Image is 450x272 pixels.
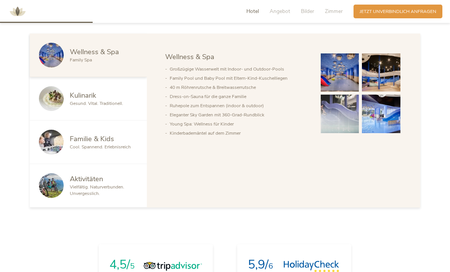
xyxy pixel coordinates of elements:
[70,100,123,106] span: Gesund. Vital. Traditionell.
[70,134,114,143] span: Familie & Kids
[70,174,103,183] span: Aktivitäten
[270,8,290,15] span: Angebot
[70,57,92,63] span: Family Spa
[130,261,135,271] span: 5
[360,8,436,15] span: Jetzt unverbindlich anfragen
[170,83,309,92] li: 40 m Röhrenrutsche & Breitwasserrutsche
[170,92,309,101] li: Dress-on-Sauna für die ganze Familie
[165,52,214,61] span: Wellness & Spa
[301,8,314,15] span: Bilder
[70,144,131,150] span: Cool. Spannend. Erlebnisreich
[144,261,202,272] img: Tripadvisor
[170,101,309,110] li: Ruhepole zum Entspannen (indoor & outdoor)
[325,8,343,15] span: Zimmer
[170,64,309,74] li: Großzügige Wasserwelt mit Indoor- und Outdoor-Pools
[170,129,309,138] li: Kinderbademäntel auf dem Zimmer
[6,9,29,13] a: AMONTI & LUNARIS Wellnessresort
[283,261,339,272] img: HolidayCheck
[268,261,273,271] span: 6
[170,74,309,83] li: Family Pool und Baby Pool mit Eltern-Kind-Kuschelliegen
[246,8,259,15] span: Hotel
[70,47,119,56] span: Wellness & Spa
[70,90,96,100] span: Kulinarik
[70,184,124,196] span: Vielfältig. Naturverbunden. Unvergesslich.
[170,110,309,119] li: Eleganter Sky Garden mit 360-Grad-Rundblick
[170,119,309,129] li: Young Spa: Wellness für Kinder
